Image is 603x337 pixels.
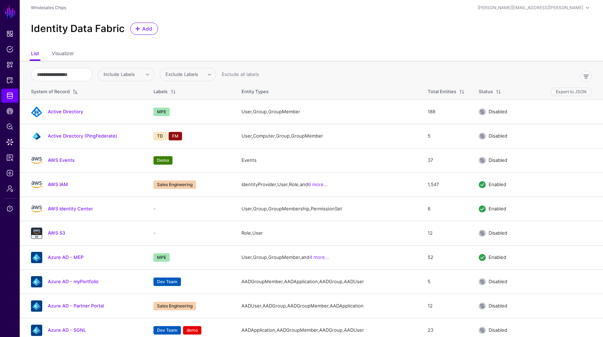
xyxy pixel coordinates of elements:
a: Active Directory [48,109,83,114]
a: Protected Systems [1,73,18,87]
a: Azure AD - Partner Portal [48,303,104,309]
div: [PERSON_NAME][EMAIL_ADDRESS][PERSON_NAME] [478,5,583,11]
img: svg+xml;base64,PHN2ZyB3aWR0aD0iNjQiIGhlaWdodD0iNjQiIHZpZXdCb3g9IjAgMCA2NCA2NCIgZmlsbD0ibm9uZSIgeG... [31,300,42,312]
span: Data Lens [6,139,13,146]
a: AWS S3 [48,230,65,236]
span: MPE [153,108,170,116]
td: AADUser, AADGroup, AADGroupMember, AADApplication [234,294,421,318]
span: FM [169,132,182,140]
span: Enabled [489,254,506,260]
td: 12 [421,294,472,318]
span: Snippets [6,61,13,68]
span: Identity Data Fabric [6,92,13,99]
span: Disabled [489,157,507,163]
td: 12 [421,221,472,245]
td: User, Group, GroupMembership, PermissionSet [234,197,421,221]
img: svg+xml;base64,PHN2ZyB4bWxucz0iaHR0cDovL3d3dy53My5vcmcvMjAwMC9zdmciIHhtbG5zOnhsaW5rPSJodHRwOi8vd3... [31,179,42,190]
span: Dev Team [153,326,181,335]
a: AWS Events [48,157,75,163]
a: Dashboard [1,27,18,41]
span: Disabled [489,279,507,284]
span: Include Labels [103,71,135,77]
span: Protected Systems [6,77,13,84]
div: System of Record [31,88,70,95]
a: Azure AD - MEP [48,254,83,260]
span: Support [6,205,13,212]
span: Entity Types [241,89,269,94]
span: Logs [6,170,13,177]
button: Export to JSON [551,88,592,96]
a: AWS Identity Center [48,206,93,211]
span: Dev Team [153,278,181,286]
a: CAEP Hub [1,104,18,118]
span: TD [153,132,167,140]
td: 5 [421,269,472,294]
td: 5 [421,124,472,148]
span: Demo [153,156,172,165]
h2: Identity Data Fabric [31,23,125,35]
span: demo [183,326,201,335]
img: svg+xml;base64,PHN2ZyB3aWR0aD0iNjQiIGhlaWdodD0iNjQiIHZpZXdCb3g9IjAgMCA2NCA2NCIgZmlsbD0ibm9uZSIgeG... [31,276,42,287]
a: SGNL [4,4,16,20]
span: Enabled [489,206,506,211]
a: Identity Data Fabric [1,89,18,103]
a: Admin [1,182,18,196]
span: Exclude Labels [165,71,198,77]
a: 4 more... [309,254,329,260]
span: Add [142,25,153,32]
td: 188 [421,100,472,124]
a: Exclude all labels [222,71,259,77]
td: 37 [421,148,472,172]
td: Events [234,148,421,172]
span: Disabled [489,230,507,236]
span: Disabled [489,303,507,309]
a: Snippets [1,58,18,72]
a: Visualizer [52,47,74,61]
span: Policies [6,46,13,53]
a: Azure AD - SGNL [48,327,86,333]
img: svg+xml;base64,PHN2ZyB4bWxucz0iaHR0cDovL3d3dy53My5vcmcvMjAwMC9zdmciIHhtbG5zOnhsaW5rPSJodHRwOi8vd3... [31,203,42,215]
span: Enabled [489,182,506,187]
a: 6 more... [308,182,328,187]
td: User, Group, GroupMember [234,100,421,124]
span: Dashboard [6,30,13,37]
img: svg+xml;base64,PHN2ZyB3aWR0aD0iNjQiIGhlaWdodD0iNjQiIHZpZXdCb3g9IjAgMCA2NCA2NCIgZmlsbD0ibm9uZSIgeG... [31,325,42,336]
a: AWS IAM [48,182,68,187]
td: 1,547 [421,172,472,197]
img: svg+xml;base64,PHN2ZyB4bWxucz0iaHR0cDovL3d3dy53My5vcmcvMjAwMC9zdmciIHhtbG5zOnhsaW5rPSJodHRwOi8vd3... [31,106,42,117]
a: Wholesales Chips [31,5,66,10]
span: Disabled [489,109,507,114]
td: - [146,197,234,221]
div: Labels [153,88,168,95]
img: svg+xml;base64,PD94bWwgdmVyc2lvbj0iMS4wIiBlbmNvZGluZz0idXRmLTgiPz4KPCEtLSBHZW5lcmF0b3I6IEFkb2JlIE... [31,155,42,166]
td: 6 [421,197,472,221]
div: Status [479,88,493,95]
div: Total Entities [428,88,456,95]
span: Reports [6,154,13,161]
span: Policy Lens [6,123,13,130]
span: MPE [153,253,170,262]
span: Disabled [489,327,507,333]
a: Policies [1,42,18,56]
span: Sales Engineering [153,302,196,310]
span: Disabled [489,133,507,139]
span: Admin [6,185,13,192]
td: Role, User [234,221,421,245]
a: Data Lens [1,135,18,149]
a: Reports [1,151,18,165]
td: IdentityProvider, User, Role, and [234,172,421,197]
a: Add [130,23,158,35]
a: Logs [1,166,18,180]
td: User, Group, GroupMember, and [234,245,421,269]
a: Active Directory (PingFederate) [48,133,117,139]
span: Sales Engineering [153,180,196,189]
img: svg+xml;base64,PHN2ZyB3aWR0aD0iNjQiIGhlaWdodD0iNjQiIHZpZXdCb3g9IjAgMCA2NCA2NCIgZmlsbD0ibm9uZSIgeG... [31,131,42,142]
a: Policy Lens [1,120,18,134]
span: CAEP Hub [6,108,13,115]
td: - [146,221,234,245]
td: AADGroupMember, AADApplication, AADGroup, AADUser [234,269,421,294]
a: List [31,47,39,61]
img: svg+xml;base64,PHN2ZyB3aWR0aD0iNjQiIGhlaWdodD0iNjQiIHZpZXdCb3g9IjAgMCA2NCA2NCIgZmlsbD0ibm9uZSIgeG... [31,228,42,239]
td: User, Computer, Group, GroupMember [234,124,421,148]
td: 52 [421,245,472,269]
